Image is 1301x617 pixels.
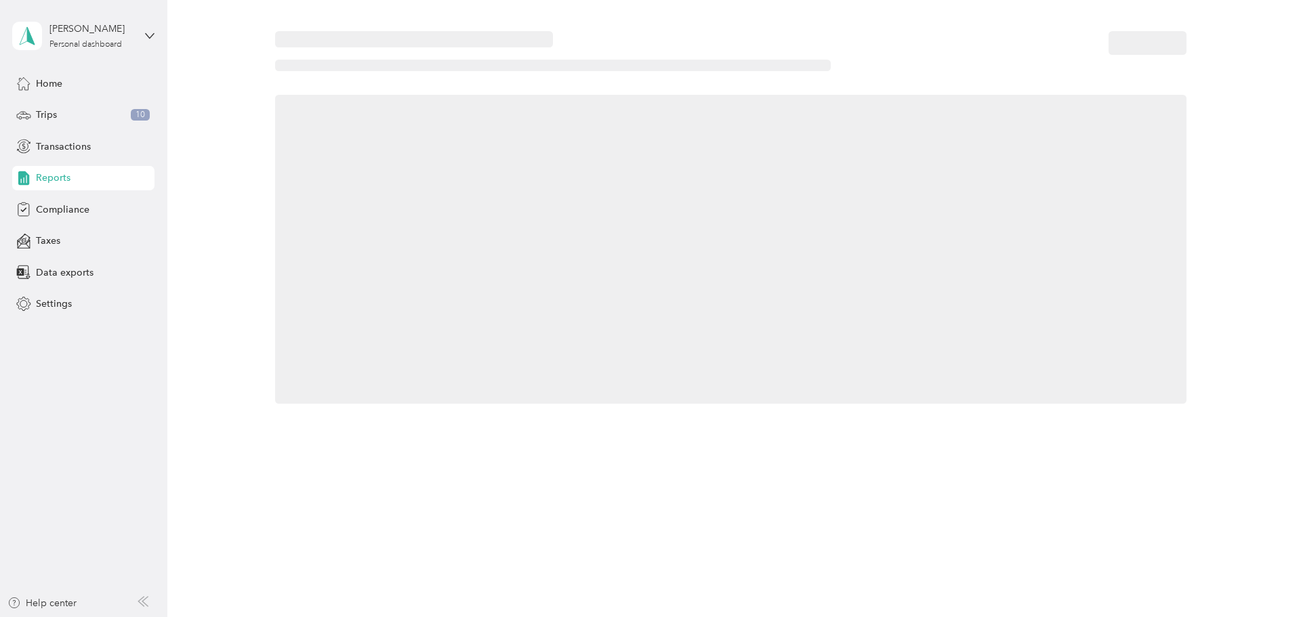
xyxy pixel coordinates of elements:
span: Transactions [36,140,91,154]
span: Compliance [36,203,89,217]
span: Data exports [36,265,94,280]
iframe: Everlance-gr Chat Button Frame [1225,541,1301,617]
span: Home [36,77,62,91]
span: 10 [131,109,150,121]
div: [PERSON_NAME] [49,22,134,36]
div: Personal dashboard [49,41,122,49]
button: Help center [7,596,77,610]
span: Reports [36,171,70,185]
span: Settings [36,297,72,311]
span: Taxes [36,234,60,248]
span: Trips [36,108,57,122]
